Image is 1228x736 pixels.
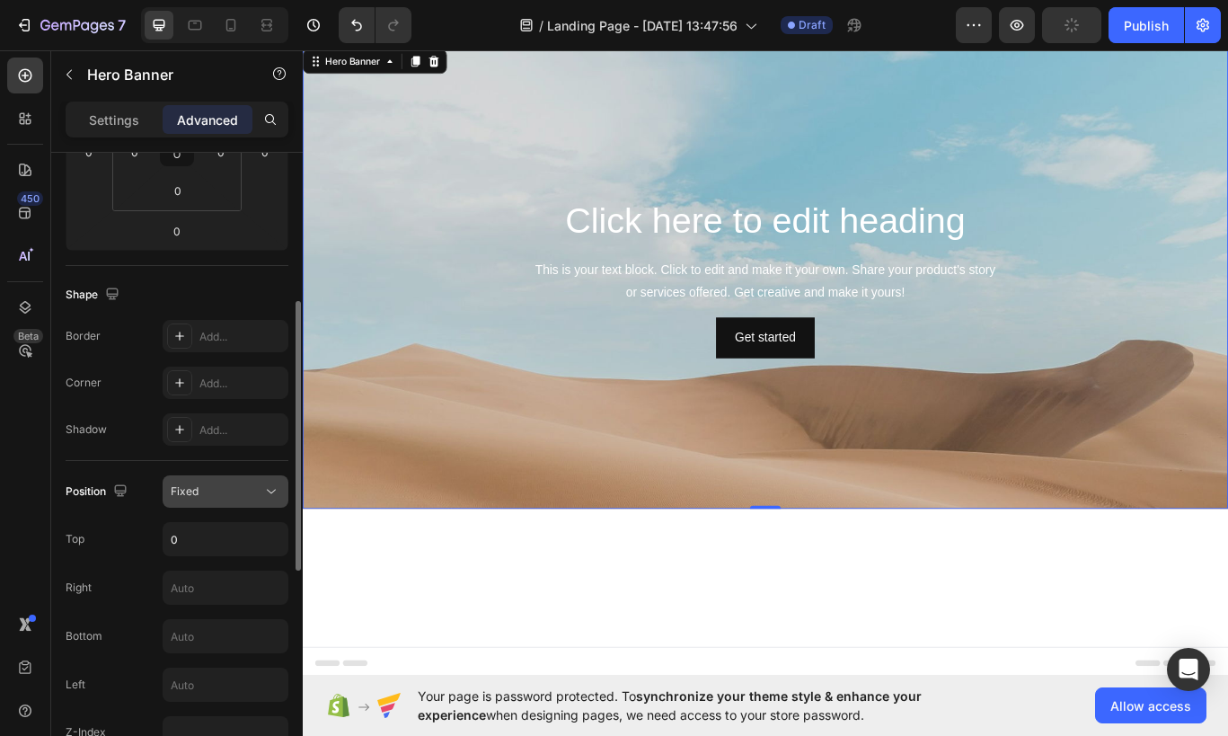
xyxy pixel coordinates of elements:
[799,17,826,33] span: Draft
[481,316,596,364] button: Get started
[66,375,102,391] div: Corner
[66,580,92,596] div: Right
[1110,696,1191,715] span: Allow access
[66,531,84,547] div: Top
[160,177,196,204] input: 0px
[66,421,107,438] div: Shadow
[1167,648,1210,691] div: Open Intercom Messenger
[1095,687,1206,723] button: Allow access
[22,10,94,26] div: Hero Banner
[17,191,43,206] div: 450
[87,64,240,85] p: Hero Banner
[199,376,284,392] div: Add...
[199,422,284,439] div: Add...
[159,217,195,244] input: 0
[66,480,131,504] div: Position
[163,572,287,604] input: Auto
[163,620,287,652] input: Auto
[418,687,992,724] span: Your page is password protected. To when designing pages, we need access to your store password.
[1124,16,1169,35] div: Publish
[118,14,126,36] p: 7
[14,175,1064,233] h2: Click here to edit heading
[177,111,238,129] p: Advanced
[503,327,574,353] div: Get started
[163,523,287,555] input: Auto
[171,484,199,498] span: Fixed
[539,16,543,35] span: /
[1109,7,1184,43] button: Publish
[303,46,1228,679] iframe: Design area
[66,283,123,307] div: Shape
[163,475,288,508] button: Fixed
[89,111,139,129] p: Settings
[418,688,922,723] span: synchronize your theme style & enhance your experience
[163,669,287,701] input: Auto
[66,328,101,344] div: Border
[7,7,134,43] button: 7
[14,247,1064,303] div: This is your text block. Click to edit and make it your own. Share your product's story or servic...
[547,16,738,35] span: Landing Page - [DATE] 13:47:56
[66,628,102,644] div: Bottom
[13,329,43,343] div: Beta
[339,7,411,43] div: Undo/Redo
[66,677,85,693] div: Left
[199,329,284,345] div: Add...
